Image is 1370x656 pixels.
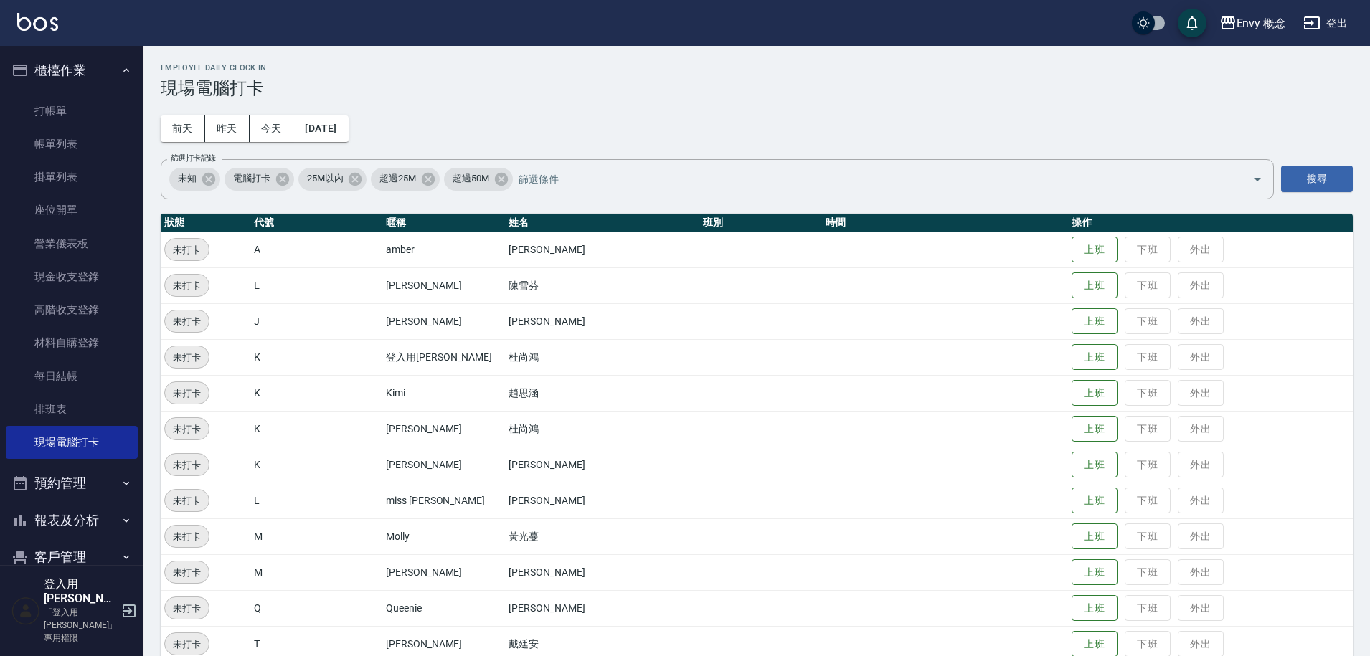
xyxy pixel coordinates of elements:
[1072,595,1118,622] button: 上班
[165,422,209,437] span: 未打卡
[382,483,505,518] td: miss [PERSON_NAME]
[44,577,117,606] h5: 登入用[PERSON_NAME]
[505,483,699,518] td: [PERSON_NAME]
[165,278,209,293] span: 未打卡
[6,227,138,260] a: 營業儀表板
[382,590,505,626] td: Queenie
[250,590,382,626] td: Q
[1298,10,1353,37] button: 登出
[505,447,699,483] td: [PERSON_NAME]
[6,326,138,359] a: 材料自購登錄
[250,447,382,483] td: K
[250,303,382,339] td: J
[505,411,699,447] td: 杜尚鴻
[505,375,699,411] td: 趙思涵
[382,339,505,375] td: 登入用[PERSON_NAME]
[505,554,699,590] td: [PERSON_NAME]
[1072,488,1118,514] button: 上班
[293,115,348,142] button: [DATE]
[1214,9,1293,38] button: Envy 概念
[165,457,209,472] span: 未打卡
[6,538,138,576] button: 客戶管理
[17,13,58,31] img: Logo
[161,214,250,232] th: 狀態
[6,360,138,393] a: 每日結帳
[382,447,505,483] td: [PERSON_NAME]
[505,303,699,339] td: [PERSON_NAME]
[250,214,382,232] th: 代號
[225,171,279,186] span: 電腦打卡
[250,115,294,142] button: 今天
[505,339,699,375] td: 杜尚鴻
[161,78,1353,98] h3: 現場電腦打卡
[515,166,1227,191] input: 篩選條件
[505,232,699,267] td: [PERSON_NAME]
[250,518,382,554] td: M
[165,386,209,401] span: 未打卡
[1072,237,1118,263] button: 上班
[1072,452,1118,478] button: 上班
[6,465,138,502] button: 預約管理
[6,128,138,161] a: 帳單列表
[444,171,498,186] span: 超過50M
[1072,416,1118,442] button: 上班
[1178,9,1206,37] button: save
[6,161,138,194] a: 掛單列表
[165,493,209,508] span: 未打卡
[382,267,505,303] td: [PERSON_NAME]
[382,214,505,232] th: 暱稱
[1072,380,1118,407] button: 上班
[250,483,382,518] td: L
[165,637,209,652] span: 未打卡
[382,375,505,411] td: Kimi
[44,606,117,645] p: 「登入用[PERSON_NAME]」專用權限
[382,232,505,267] td: amber
[250,232,382,267] td: A
[298,171,352,186] span: 25M以內
[6,393,138,426] a: 排班表
[205,115,250,142] button: 昨天
[169,168,220,191] div: 未知
[169,171,205,186] span: 未知
[1281,166,1353,192] button: 搜尋
[1072,272,1118,299] button: 上班
[165,565,209,580] span: 未打卡
[382,518,505,554] td: Molly
[505,590,699,626] td: [PERSON_NAME]
[6,260,138,293] a: 現金收支登錄
[371,168,440,191] div: 超過25M
[6,95,138,128] a: 打帳單
[1072,523,1118,550] button: 上班
[171,153,216,163] label: 篩選打卡記錄
[165,314,209,329] span: 未打卡
[165,350,209,365] span: 未打卡
[250,375,382,411] td: K
[225,168,294,191] div: 電腦打卡
[161,115,205,142] button: 前天
[165,242,209,257] span: 未打卡
[382,411,505,447] td: [PERSON_NAME]
[1072,559,1118,586] button: 上班
[250,267,382,303] td: E
[444,168,513,191] div: 超過50M
[6,502,138,539] button: 報表及分析
[250,411,382,447] td: K
[382,303,505,339] td: [PERSON_NAME]
[822,214,1067,232] th: 時間
[505,267,699,303] td: 陳雪芬
[1237,14,1287,32] div: Envy 概念
[298,168,367,191] div: 25M以內
[6,52,138,89] button: 櫃檯作業
[382,554,505,590] td: [PERSON_NAME]
[250,339,382,375] td: K
[371,171,425,186] span: 超過25M
[6,426,138,459] a: 現場電腦打卡
[1246,168,1269,191] button: Open
[1068,214,1353,232] th: 操作
[161,63,1353,72] h2: Employee Daily Clock In
[11,596,40,625] img: Person
[165,529,209,544] span: 未打卡
[6,194,138,227] a: 座位開單
[505,518,699,554] td: 黃光蔓
[699,214,822,232] th: 班別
